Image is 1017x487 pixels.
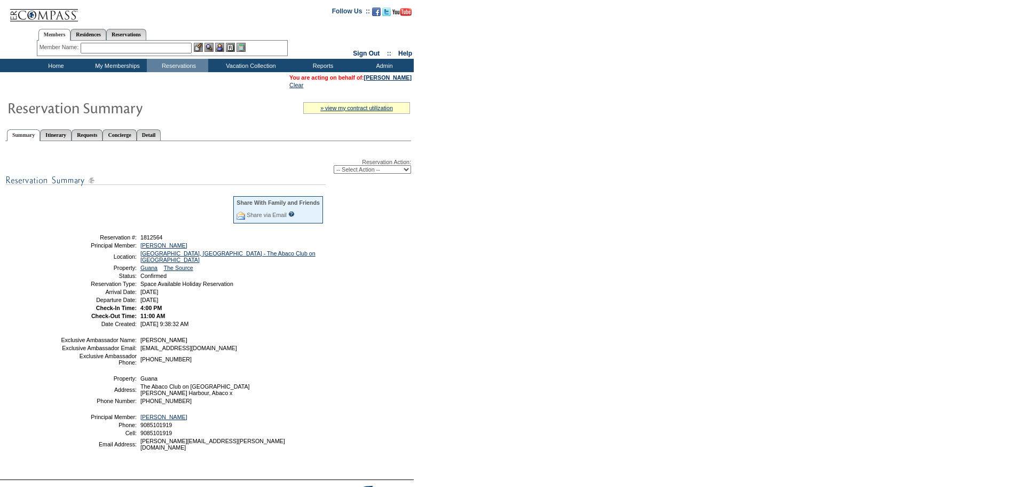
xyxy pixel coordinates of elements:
[208,59,291,72] td: Vacation Collection
[60,422,137,428] td: Phone:
[147,59,208,72] td: Reservations
[387,50,391,57] span: ::
[60,297,137,303] td: Departure Date:
[72,129,103,141] a: Requests
[320,105,393,111] a: » view my contract utilization
[60,289,137,295] td: Arrival Date:
[40,129,72,141] a: Itinerary
[85,59,147,72] td: My Memberships
[291,59,352,72] td: Reports
[60,250,137,263] td: Location:
[40,43,81,52] div: Member Name:
[204,43,214,52] img: View
[392,11,412,17] a: Subscribe to our YouTube Channel
[372,11,381,17] a: Become our fan on Facebook
[60,398,137,404] td: Phone Number:
[194,43,203,52] img: b_edit.gif
[398,50,412,57] a: Help
[60,345,137,351] td: Exclusive Ambassador Email:
[70,29,106,40] a: Residences
[382,11,391,17] a: Follow us on Twitter
[7,97,220,118] img: Reservaton Summary
[140,305,162,311] span: 4:00 PM
[140,281,233,287] span: Space Available Holiday Reservation
[140,398,192,404] span: [PHONE_NUMBER]
[5,174,326,187] img: subTtlResSummary.gif
[392,8,412,16] img: Subscribe to our YouTube Channel
[140,313,165,319] span: 11:00 AM
[289,82,303,88] a: Clear
[140,422,172,428] span: 9085101919
[7,129,40,141] a: Summary
[364,74,412,81] a: [PERSON_NAME]
[140,337,187,343] span: [PERSON_NAME]
[140,383,250,396] span: The Abaco Club on [GEOGRAPHIC_DATA] [PERSON_NAME] Harbour, Abaco x
[247,212,287,218] a: Share via Email
[288,211,295,217] input: What is this?
[38,29,71,41] a: Members
[382,7,391,16] img: Follow us on Twitter
[60,273,137,279] td: Status:
[140,345,237,351] span: [EMAIL_ADDRESS][DOMAIN_NAME]
[60,337,137,343] td: Exclusive Ambassador Name:
[60,321,137,327] td: Date Created:
[332,6,370,19] td: Follow Us ::
[60,383,137,396] td: Address:
[106,29,146,40] a: Reservations
[140,234,163,241] span: 1812564
[96,305,137,311] strong: Check-In Time:
[60,430,137,436] td: Cell:
[140,297,159,303] span: [DATE]
[352,59,414,72] td: Admin
[164,265,193,271] a: The Source
[140,430,172,436] span: 9085101919
[24,59,85,72] td: Home
[140,250,316,263] a: [GEOGRAPHIC_DATA], [GEOGRAPHIC_DATA] - The Abaco Club on [GEOGRAPHIC_DATA]
[60,234,137,241] td: Reservation #:
[236,199,320,206] div: Share With Family and Friends
[140,438,285,451] span: [PERSON_NAME][EMAIL_ADDRESS][PERSON_NAME][DOMAIN_NAME]
[60,281,137,287] td: Reservation Type:
[236,43,246,52] img: b_calculator.gif
[226,43,235,52] img: Reservations
[140,375,157,382] span: Guana
[137,129,161,141] a: Detail
[140,242,187,249] a: [PERSON_NAME]
[60,375,137,382] td: Property:
[215,43,224,52] img: Impersonate
[60,265,137,271] td: Property:
[103,129,136,141] a: Concierge
[140,273,167,279] span: Confirmed
[140,414,187,420] a: [PERSON_NAME]
[289,74,412,81] span: You are acting on behalf of:
[140,321,188,327] span: [DATE] 9:38:32 AM
[60,414,137,420] td: Principal Member:
[60,438,137,451] td: Email Address:
[60,242,137,249] td: Principal Member:
[60,353,137,366] td: Exclusive Ambassador Phone:
[5,159,411,174] div: Reservation Action:
[353,50,380,57] a: Sign Out
[140,265,157,271] a: Guana
[91,313,137,319] strong: Check-Out Time:
[372,7,381,16] img: Become our fan on Facebook
[140,356,192,362] span: [PHONE_NUMBER]
[140,289,159,295] span: [DATE]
